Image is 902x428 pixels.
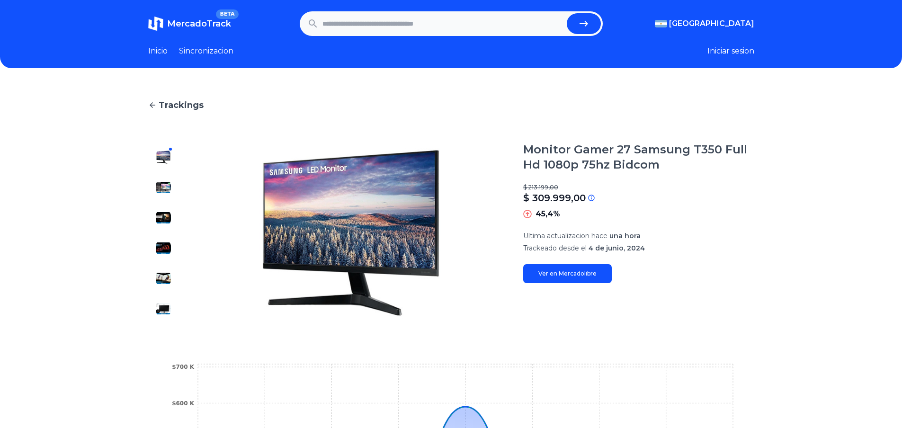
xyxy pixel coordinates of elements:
[523,232,607,240] span: Ultima actualizacion hace
[172,400,195,407] tspan: $600 K
[148,16,231,31] a: MercadoTrackBETA
[167,18,231,29] span: MercadoTrack
[655,18,754,29] button: [GEOGRAPHIC_DATA]
[156,301,171,316] img: Monitor Gamer 27 Samsung T350 Full Hd 1080p 75hz Bidcom
[536,208,560,220] p: 45,4%
[707,45,754,57] button: Iniciar sesion
[609,232,641,240] span: una hora
[655,20,667,27] img: Argentina
[216,9,238,19] span: BETA
[159,98,204,112] span: Trackings
[148,16,163,31] img: MercadoTrack
[156,150,171,165] img: Monitor Gamer 27 Samsung T350 Full Hd 1080p 75hz Bidcom
[156,210,171,225] img: Monitor Gamer 27 Samsung T350 Full Hd 1080p 75hz Bidcom
[523,264,612,283] a: Ver en Mercadolibre
[156,180,171,195] img: Monitor Gamer 27 Samsung T350 Full Hd 1080p 75hz Bidcom
[523,142,754,172] h1: Monitor Gamer 27 Samsung T350 Full Hd 1080p 75hz Bidcom
[523,191,586,205] p: $ 309.999,00
[589,244,645,252] span: 4 de junio, 2024
[523,184,754,191] p: $ 213.199,00
[172,364,195,370] tspan: $700 K
[179,45,233,57] a: Sincronizacion
[523,244,587,252] span: Trackeado desde el
[156,271,171,286] img: Monitor Gamer 27 Samsung T350 Full Hd 1080p 75hz Bidcom
[148,98,754,112] a: Trackings
[148,45,168,57] a: Inicio
[197,142,504,324] img: Monitor Gamer 27 Samsung T350 Full Hd 1080p 75hz Bidcom
[156,241,171,256] img: Monitor Gamer 27 Samsung T350 Full Hd 1080p 75hz Bidcom
[669,18,754,29] span: [GEOGRAPHIC_DATA]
